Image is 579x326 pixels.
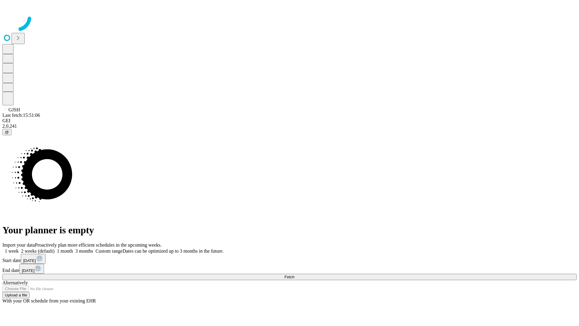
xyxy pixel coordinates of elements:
[96,248,122,254] span: Custom range
[2,129,11,135] button: @
[5,130,9,134] span: @
[57,248,73,254] span: 1 month
[5,248,19,254] span: 1 week
[8,107,20,112] span: GJSH
[2,113,40,118] span: Last fetch: 15:51:06
[2,264,577,274] div: End date
[2,118,577,123] div: GEI
[2,298,96,303] span: With your OR schedule from your existing EHR
[21,248,55,254] span: 2 weeks (default)
[75,248,93,254] span: 3 months
[2,123,577,129] div: 2.0.241
[2,242,35,248] span: Import your data
[22,268,34,273] span: [DATE]
[35,242,162,248] span: Proactively plan more efficient schedules in the upcoming weeks.
[19,264,44,274] button: [DATE]
[23,258,36,263] span: [DATE]
[122,248,223,254] span: Dates can be optimized up to 3 months in the future.
[284,275,294,279] span: Fetch
[2,254,577,264] div: Start date
[2,274,577,280] button: Fetch
[21,254,46,264] button: [DATE]
[2,292,30,298] button: Upload a file
[2,225,577,236] h1: Your planner is empty
[2,280,28,285] span: Alternatively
